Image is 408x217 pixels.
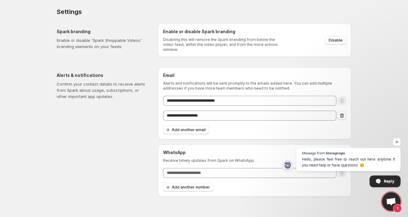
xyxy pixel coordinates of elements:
[163,81,346,91] p: Alerts and notifications will be sent promptly to the emails added here. You can add multiple add...
[382,192,401,211] div: Open chat
[338,111,346,120] button: Remove email
[163,183,214,192] button: Add another number
[384,176,394,187] span: Reply
[302,156,395,168] span: Hello, please feel free to reach out here anytime if you need help or have questions. 😊
[57,8,82,15] span: Settings
[329,38,343,43] span: Disable
[163,37,282,52] p: Disabling this will remove the Spark branding from below the video feed, within the video player,...
[325,36,346,45] button: Disable
[57,72,148,78] h5: Alerts & notifications
[57,29,148,35] h5: Spark branding
[57,81,148,100] p: Confirm your contact details to receive alerts from Spark about usage, subscriptions, or other im...
[393,204,402,213] span: 1
[326,151,345,155] span: Storeprops
[163,149,346,156] h6: WhatsApp
[172,185,210,190] span: Add another number
[163,72,346,78] h6: Email
[302,151,325,155] span: Message from
[172,127,206,132] span: Add another email
[163,158,346,163] p: Receive timely updates from Spark on WhatsApp.
[57,37,148,50] p: Enable or disable ‘Spark Shoppable Videos’ branding elements on your feeds.
[163,29,282,35] h6: Enable or disable Spark branding
[163,126,209,134] button: Add another email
